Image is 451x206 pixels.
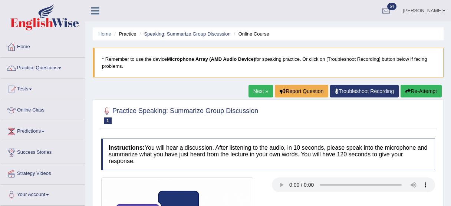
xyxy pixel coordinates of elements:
b: Instructions: [109,144,145,151]
a: Success Stories [0,142,85,161]
h2: Practice Speaking: Summarize Group Discussion [101,106,258,124]
a: Troubleshoot Recording [330,85,399,97]
button: Re-Attempt [401,85,442,97]
span: 1 [104,117,112,124]
span: 54 [387,3,396,10]
button: Report Question [275,85,328,97]
li: Practice [112,30,136,37]
a: Practice Questions [0,58,85,76]
b: Microphone Array (AMD Audio Device) [167,56,255,62]
a: Tests [0,79,85,97]
a: Next » [248,85,273,97]
a: Strategy Videos [0,163,85,182]
h4: You will hear a discussion. After listening to the audio, in 10 seconds, please speak into the mi... [101,139,435,170]
a: Home [98,31,111,37]
li: Online Course [232,30,269,37]
a: Online Class [0,100,85,119]
a: Speaking: Summarize Group Discussion [144,31,230,37]
a: Home [0,37,85,55]
a: Your Account [0,185,85,203]
blockquote: * Remember to use the device for speaking practice. Or click on [Troubleshoot Recording] button b... [93,48,444,77]
a: Predictions [0,121,85,140]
